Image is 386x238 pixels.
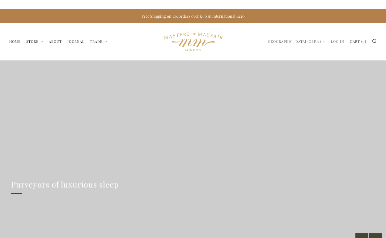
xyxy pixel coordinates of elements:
a: Trade [90,37,107,46]
a: Journal [67,37,84,46]
img: logo [163,26,223,57]
a: Home [9,37,21,46]
a: [GEOGRAPHIC_DATA] (GBP £) [267,37,325,46]
span: 0 [363,39,365,44]
a: About [49,37,62,46]
a: Cart (0) [350,37,366,46]
h2: Purveyors of luxurious sleep [11,178,119,190]
a: Log in [331,37,344,46]
a: Store [26,37,43,46]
